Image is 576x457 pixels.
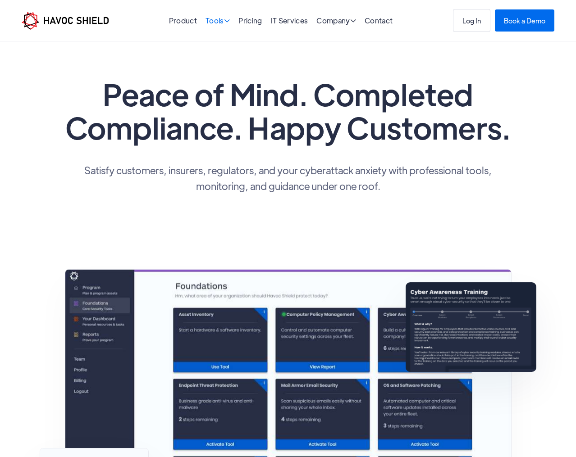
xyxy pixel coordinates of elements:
[531,414,576,457] iframe: Chat Widget
[22,12,109,30] img: Havoc Shield logo
[63,77,513,144] h1: Peace of Mind. Completed Compliance. Happy Customers.
[22,12,109,30] a: home
[406,282,536,372] img: Cyber awareness training graphic
[224,17,230,24] span: 
[63,162,513,194] p: Satisfy customers, insurers, regulators, and your cyberattack anxiety with professional tools, mo...
[169,16,197,25] a: Product
[316,17,356,26] div: Company
[350,17,356,24] span: 
[206,17,230,26] div: Tools
[365,16,393,25] a: Contact
[271,16,308,25] a: IT Services
[453,9,490,32] a: Log In
[238,16,262,25] a: Pricing
[316,17,356,26] div: Company
[206,17,230,26] div: Tools
[495,9,554,32] a: Book a Demo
